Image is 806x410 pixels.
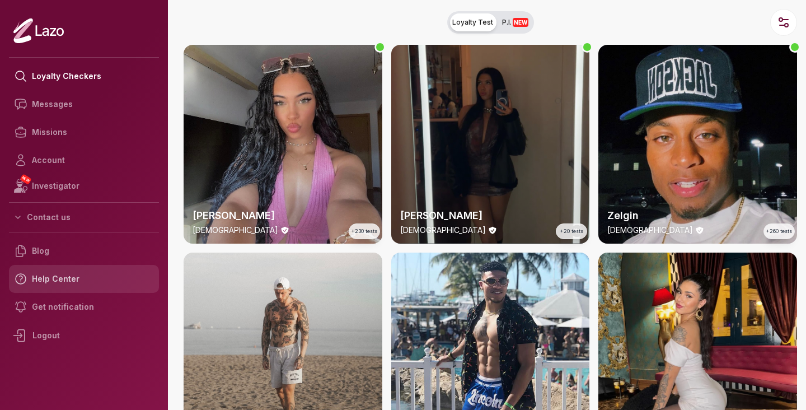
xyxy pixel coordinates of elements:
[9,146,159,174] a: Account
[391,45,590,244] a: thumbchecker[PERSON_NAME][DEMOGRAPHIC_DATA]+20 tests
[9,90,159,118] a: Messages
[400,208,581,223] h2: [PERSON_NAME]
[184,45,382,244] img: checker
[452,18,493,27] span: Loyalty Test
[20,174,32,185] span: NEW
[9,237,159,265] a: Blog
[598,45,797,244] a: thumbcheckerZelgin[DEMOGRAPHIC_DATA]+260 tests
[560,227,583,235] span: +20 tests
[9,62,159,90] a: Loyalty Checkers
[9,321,159,350] div: Logout
[9,207,159,227] button: Contact us
[598,45,797,244] img: checker
[193,225,278,236] p: [DEMOGRAPHIC_DATA]
[9,174,159,198] a: NEWInvestigator
[607,208,788,223] h2: Zelgin
[502,18,528,27] span: P.I.
[184,45,382,244] a: thumbchecker[PERSON_NAME][DEMOGRAPHIC_DATA]+230 tests
[400,225,486,236] p: [DEMOGRAPHIC_DATA]
[766,227,792,235] span: +260 tests
[513,18,528,27] span: NEW
[193,208,373,223] h2: [PERSON_NAME]
[9,118,159,146] a: Missions
[9,265,159,293] a: Help Center
[607,225,693,236] p: [DEMOGRAPHIC_DATA]
[391,45,590,244] img: checker
[352,227,377,235] span: +230 tests
[9,293,159,321] a: Get notification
